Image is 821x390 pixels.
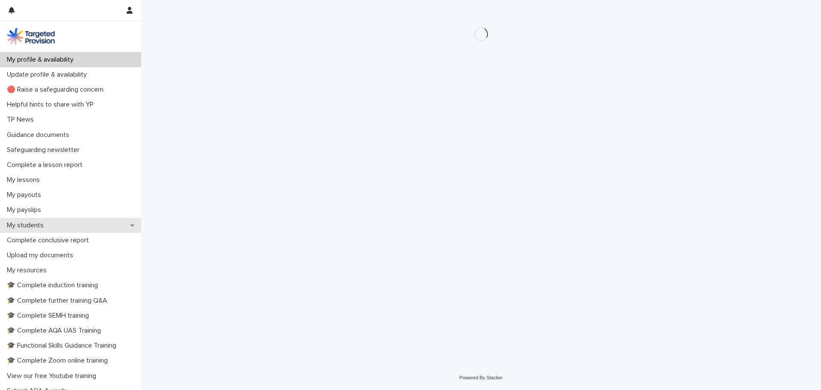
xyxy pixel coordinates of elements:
[3,191,48,199] p: My payouts
[3,56,80,64] p: My profile & availability
[459,375,502,380] a: Powered By Stacker
[3,297,114,305] p: 🎓 Complete further training Q&A
[3,372,103,380] p: View our free Youtube training
[3,86,110,94] p: 🔴 Raise a safeguarding concern
[3,71,94,79] p: Update profile & availability
[3,312,96,320] p: 🎓 Complete SEMH training
[3,146,86,154] p: Safeguarding newsletter
[3,327,108,335] p: 🎓 Complete AQA UAS Training
[3,176,47,184] p: My lessons
[3,131,76,139] p: Guidance documents
[3,342,123,350] p: 🎓 Functional Skills Guidance Training
[3,221,50,229] p: My students
[3,101,100,109] p: Helpful hints to share with YP
[3,236,96,244] p: Complete conclusive report
[3,281,105,289] p: 🎓 Complete induction training
[3,161,89,169] p: Complete a lesson report
[3,357,115,365] p: 🎓 Complete Zoom online training
[7,28,55,45] img: M5nRWzHhSzIhMunXDL62
[3,251,80,259] p: Upload my documents
[3,266,53,274] p: My resources
[3,116,41,124] p: TP News
[3,206,48,214] p: My payslips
